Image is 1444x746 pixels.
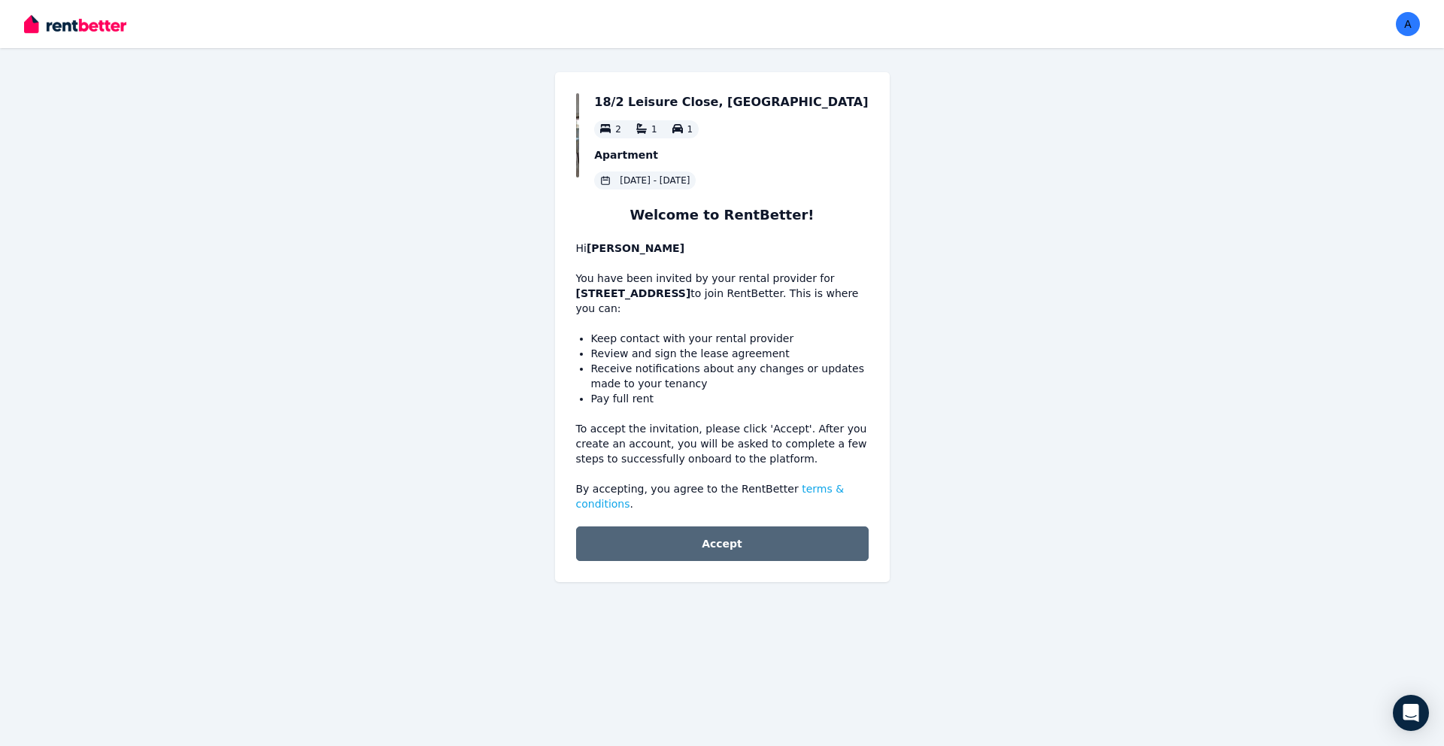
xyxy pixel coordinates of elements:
span: 1 [687,124,693,135]
p: Apartment [594,147,868,162]
li: Review and sign the lease agreement [591,346,869,361]
b: [STREET_ADDRESS] [576,287,691,299]
span: [DATE] - [DATE] [620,174,690,186]
img: Property Url [576,93,580,177]
li: Receive notifications about any changes or updates made to your tenancy [591,361,869,391]
p: By accepting, you agree to the RentBetter . [576,481,869,511]
img: amrithsb@gmail.com [1396,12,1420,36]
p: You have been invited by your rental provider for to join RentBetter. This is where you can: [576,241,869,316]
b: [PERSON_NAME] [587,242,684,254]
span: 2 [615,124,621,135]
div: Open Intercom Messenger [1393,695,1429,731]
button: Accept [576,526,869,561]
img: RentBetter [24,13,126,35]
li: Keep contact with your rental provider [591,331,869,346]
span: Hi [576,242,685,254]
p: To accept the invitation, please click 'Accept'. After you create an account, you will be asked t... [576,421,869,466]
h2: 18/2 Leisure Close, [GEOGRAPHIC_DATA] [594,93,868,111]
h1: Welcome to RentBetter! [576,205,869,226]
span: 1 [651,124,657,135]
li: Pay full rent [591,391,869,406]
